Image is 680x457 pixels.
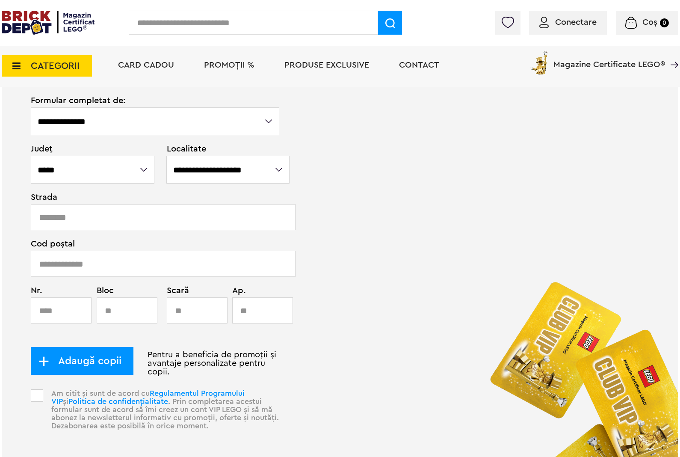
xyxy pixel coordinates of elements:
a: Regulamentul Programului VIP [51,389,245,405]
span: Județ [31,145,156,153]
a: Contact [399,61,439,69]
span: Ap. [232,286,268,295]
span: Adaugă copii [49,356,121,365]
span: Conectare [555,18,597,27]
a: Produse exclusive [284,61,369,69]
span: CATEGORII [31,61,80,71]
span: Cod poștal [31,240,280,248]
a: Conectare [539,18,597,27]
span: Bloc [97,286,153,295]
span: Nr. [31,286,87,295]
small: 0 [660,18,669,27]
a: PROMOȚII % [204,61,254,69]
p: Pentru a beneficia de promoții și avantaje personalizate pentru copii. [31,350,280,376]
span: Formular completat de: [31,96,280,105]
a: Magazine Certificate LEGO® [665,49,678,58]
a: Card Cadou [118,61,174,69]
span: Localitate [167,145,281,153]
a: Politica de confidențialitate [68,398,168,405]
span: Coș [642,18,657,27]
span: Scară [167,286,212,295]
img: add_child [38,356,49,367]
p: Am citit și sunt de acord cu și . Prin completarea acestui formular sunt de acord să îmi creez un... [46,389,280,445]
span: Magazine Certificate LEGO® [553,49,665,69]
